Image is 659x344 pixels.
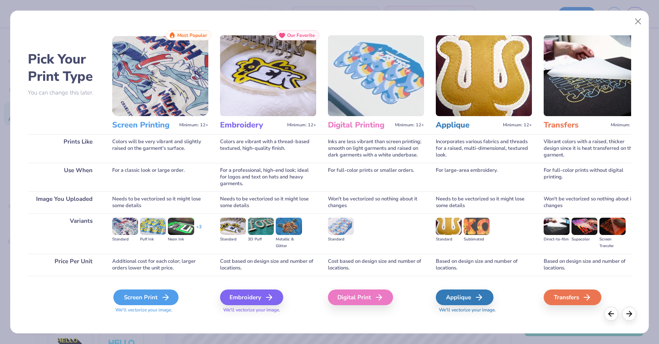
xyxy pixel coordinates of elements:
[140,218,166,235] img: Puff Ink
[436,236,462,243] div: Standard
[112,163,208,191] div: For a classic look or large order.
[436,218,462,235] img: Standard
[436,191,532,213] div: Needs to be vectorized so it might lose some details
[544,218,570,235] img: Direct-to-film
[248,236,274,243] div: 3D Puff
[220,163,316,191] div: For a professional, high-end look; ideal for logos and text on hats and heavy garments.
[572,236,597,243] div: Supacolor
[112,218,138,235] img: Standard
[177,33,207,38] span: Most Popular
[328,35,424,116] img: Digital Printing
[436,254,532,276] div: Based on design size and number of locations.
[328,254,424,276] div: Cost based on design size and number of locations.
[28,163,100,191] div: Use When
[599,236,625,249] div: Screen Transfer
[112,191,208,213] div: Needs to be vectorized so it might lose some details
[220,307,316,313] span: We'll vectorize your image.
[28,89,100,96] p: You can change this later.
[436,35,532,116] img: Applique
[113,289,178,305] div: Screen Print
[328,134,424,163] div: Inks are less vibrant than screen printing; smooth on light garments and raised on dark garments ...
[544,236,570,243] div: Direct-to-film
[436,307,532,313] span: We'll vectorize your image.
[179,122,208,128] span: Minimum: 12+
[328,163,424,191] div: For full-color prints or smaller orders.
[220,236,246,243] div: Standard
[112,134,208,163] div: Colors will be very vibrant and slightly raised on the garment's surface.
[599,218,625,235] img: Screen Transfer
[276,218,302,235] img: Metallic & Glitter
[395,122,424,128] span: Minimum: 12+
[436,289,493,305] div: Applique
[28,213,100,254] div: Variants
[631,14,646,29] button: Close
[544,134,640,163] div: Vibrant colors with a raised, thicker design since it is heat transferred on the garment.
[328,218,354,235] img: Standard
[503,122,532,128] span: Minimum: 12+
[168,236,194,243] div: Neon Ink
[287,33,315,38] span: Our Favorite
[436,120,500,130] h3: Applique
[220,35,316,116] img: Embroidery
[220,218,246,235] img: Standard
[220,289,283,305] div: Embroidery
[112,120,176,130] h3: Screen Printing
[112,236,138,243] div: Standard
[611,122,640,128] span: Minimum: 12+
[220,191,316,213] div: Needs to be vectorized so it might lose some details
[544,254,640,276] div: Based on design size and number of locations.
[328,289,393,305] div: Digital Print
[220,254,316,276] div: Cost based on design size and number of locations.
[328,120,392,130] h3: Digital Printing
[436,134,532,163] div: Incorporates various fabrics and threads for a raised, multi-dimensional, textured look.
[328,191,424,213] div: Won't be vectorized so nothing about it changes
[220,134,316,163] div: Colors are vibrant with a thread-based textured, high-quality finish.
[287,122,316,128] span: Minimum: 12+
[544,191,640,213] div: Won't be vectorized so nothing about it changes
[140,236,166,243] div: Puff Ink
[544,120,608,130] h3: Transfers
[544,289,601,305] div: Transfers
[220,120,284,130] h3: Embroidery
[544,35,640,116] img: Transfers
[112,254,208,276] div: Additional cost for each color; larger orders lower the unit price.
[28,254,100,276] div: Price Per Unit
[28,134,100,163] div: Prints Like
[248,218,274,235] img: 3D Puff
[196,224,202,237] div: + 3
[464,236,490,243] div: Sublimated
[464,218,490,235] img: Sublimated
[28,51,100,85] h2: Pick Your Print Type
[112,35,208,116] img: Screen Printing
[276,236,302,249] div: Metallic & Glitter
[544,163,640,191] div: For full-color prints without digital printing.
[328,236,354,243] div: Standard
[572,218,597,235] img: Supacolor
[168,218,194,235] img: Neon Ink
[28,191,100,213] div: Image You Uploaded
[112,307,208,313] span: We'll vectorize your image.
[436,163,532,191] div: For large-area embroidery.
